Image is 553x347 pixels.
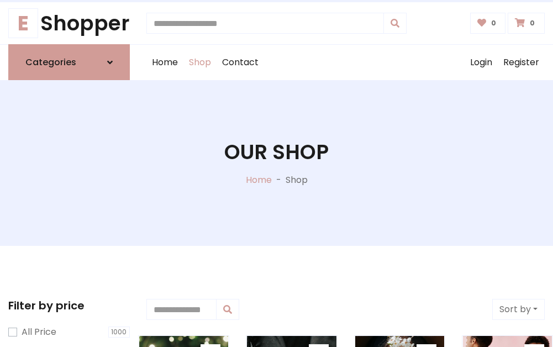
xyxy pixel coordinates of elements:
[25,57,76,67] h6: Categories
[8,11,130,35] a: EShopper
[8,8,38,38] span: E
[508,13,545,34] a: 0
[470,13,506,34] a: 0
[246,173,272,186] a: Home
[224,140,329,164] h1: Our Shop
[465,45,498,80] a: Login
[286,173,308,187] p: Shop
[217,45,264,80] a: Contact
[183,45,217,80] a: Shop
[108,327,130,338] span: 1000
[146,45,183,80] a: Home
[22,325,56,339] label: All Price
[492,299,545,320] button: Sort by
[8,44,130,80] a: Categories
[488,18,499,28] span: 0
[498,45,545,80] a: Register
[8,11,130,35] h1: Shopper
[8,299,130,312] h5: Filter by price
[272,173,286,187] p: -
[527,18,538,28] span: 0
